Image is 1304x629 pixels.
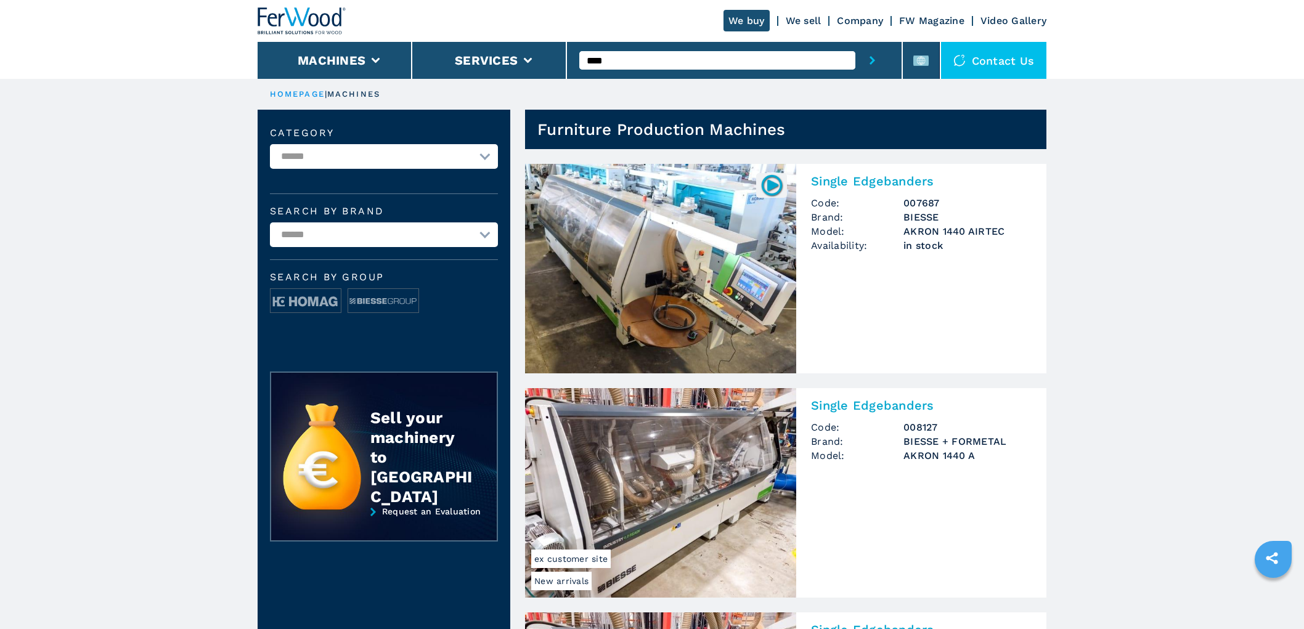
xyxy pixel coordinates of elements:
h3: 007687 [903,196,1032,210]
a: FW Magazine [899,15,964,26]
span: Model: [811,448,903,463]
p: machines [327,89,380,100]
a: Single Edgebanders BIESSE + FORMETAL AKRON 1440 ANew arrivalsex customer siteSingle EdgebandersCo... [525,388,1046,598]
h1: Furniture Production Machines [537,120,785,139]
span: Brand: [811,434,903,448]
img: image [348,289,418,314]
span: Model: [811,224,903,238]
img: Single Edgebanders BIESSE + FORMETAL AKRON 1440 A [525,388,796,598]
div: Contact us [941,42,1047,79]
h3: AKRON 1440 AIRTEC [903,224,1032,238]
span: Code: [811,420,903,434]
img: Single Edgebanders BIESSE AKRON 1440 AIRTEC [525,164,796,373]
span: | [325,89,327,99]
a: We sell [786,15,821,26]
span: Availability: [811,238,903,253]
h3: AKRON 1440 A [903,448,1032,463]
a: Request an Evaluation [270,506,498,551]
h3: 008127 [903,420,1032,434]
button: submit-button [855,42,889,79]
button: Machines [298,53,365,68]
span: New arrivals [531,572,592,590]
a: HOMEPAGE [270,89,325,99]
h3: BIESSE [903,210,1032,224]
label: Category [270,128,498,138]
img: Contact us [953,54,966,67]
h2: Single Edgebanders [811,174,1032,189]
button: Services [455,53,518,68]
img: 007687 [760,173,784,197]
h3: BIESSE + FORMETAL [903,434,1032,448]
span: in stock [903,238,1032,253]
label: Search by brand [270,206,498,216]
span: Code: [811,196,903,210]
a: Company [837,15,883,26]
span: ex customer site [531,550,611,568]
span: Brand: [811,210,903,224]
a: Single Edgebanders BIESSE AKRON 1440 AIRTEC007687Single EdgebandersCode:007687Brand:BIESSEModel:A... [525,164,1046,373]
a: Video Gallery [980,15,1046,26]
a: We buy [723,10,770,31]
img: Ferwood [258,7,346,34]
img: image [271,289,341,314]
span: Search by group [270,272,498,282]
h2: Single Edgebanders [811,398,1032,413]
div: Sell your machinery to [GEOGRAPHIC_DATA] [370,408,473,506]
a: sharethis [1257,543,1287,574]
